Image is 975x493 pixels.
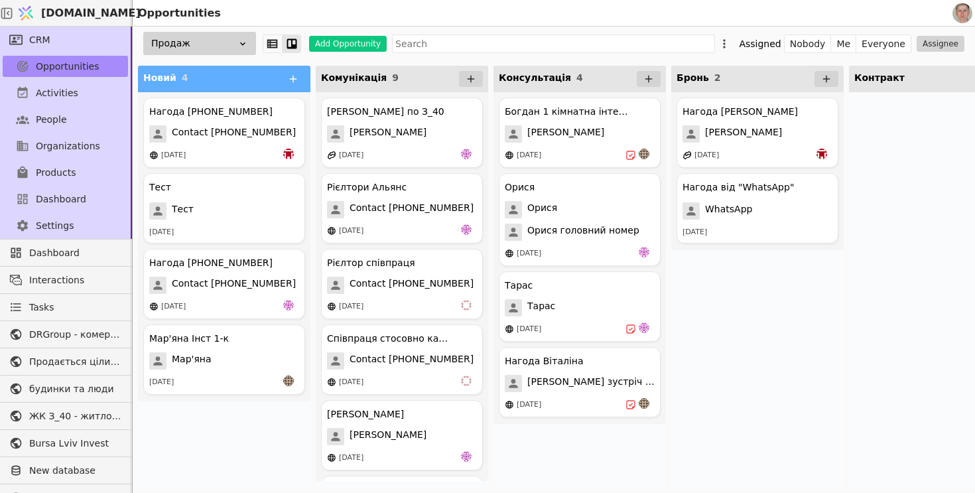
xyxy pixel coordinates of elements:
[3,378,128,399] a: будинки та люди
[816,149,827,159] img: bo
[13,1,133,26] a: [DOMAIN_NAME]
[149,302,159,311] img: online-store.svg
[499,173,661,266] div: ОрисяОрисяОрися головний номер[DATE]de
[3,433,128,454] a: Bursa Lviv Invest
[461,451,472,462] img: de
[3,29,128,50] a: CRM
[327,151,336,160] img: affiliate-program.svg
[705,125,782,143] span: [PERSON_NAME]
[149,151,159,160] img: online-store.svg
[143,98,305,168] div: Нагода [PHONE_NUMBER]Contact [PHONE_NUMBER][DATE]bo
[36,60,99,74] span: Opportunities
[29,355,121,369] span: Продається цілий будинок [PERSON_NAME] нерухомість
[321,324,483,395] div: Співпраця стосовно канцеляріїContact [PHONE_NUMBER][DATE]vi
[339,226,363,237] div: [DATE]
[527,125,604,143] span: [PERSON_NAME]
[327,332,453,346] div: Співпраця стосовно канцелярії
[682,180,794,194] div: Нагода від "WhatsApp"
[3,56,128,77] a: Opportunities
[505,105,631,119] div: Богдан 1 кімнатна інтерес
[527,299,555,317] span: Тарас
[517,150,541,161] div: [DATE]
[143,72,176,83] span: Новий
[350,428,426,445] span: [PERSON_NAME]
[327,378,336,387] img: online-store.svg
[705,202,752,220] span: WhatsApp
[856,35,911,53] button: Everyone
[3,297,128,318] a: Tasks
[339,453,363,464] div: [DATE]
[576,72,583,83] span: 4
[29,33,50,47] span: CRM
[16,1,36,26] img: Logo
[29,382,121,396] span: будинки та люди
[677,72,709,83] span: Бронь
[639,149,649,159] img: an
[321,72,387,83] span: Комунікація
[36,219,74,233] span: Settings
[182,72,188,83] span: 4
[143,173,305,244] div: ТестТест[DATE]
[327,180,407,194] div: Рієлтори Альянс
[3,109,128,130] a: People
[505,400,514,409] img: online-store.svg
[3,215,128,236] a: Settings
[283,376,294,386] img: an
[309,36,387,52] button: Add Opportunity
[517,399,541,411] div: [DATE]
[327,453,336,462] img: online-store.svg
[350,352,474,370] span: Contact [PHONE_NUMBER]
[172,202,194,220] span: Тест
[29,409,121,423] span: ЖК З_40 - житлова та комерційна нерухомість класу Преміум
[321,98,483,168] div: [PERSON_NAME] по З_40[PERSON_NAME][DATE]de
[952,3,972,23] img: 1560949290925-CROPPED-IMG_0201-2-.jpg
[29,301,54,315] span: Tasks
[3,269,128,291] a: Interactions
[677,98,838,168] div: Нагода [PERSON_NAME][PERSON_NAME][DATE]bo
[461,224,472,235] img: de
[36,139,100,153] span: Organizations
[499,98,661,168] div: Богдан 1 кімнатна інтерес[PERSON_NAME][DATE]an
[639,247,649,257] img: de
[327,105,444,119] div: [PERSON_NAME] по З_40
[505,324,514,334] img: online-store.svg
[499,72,571,83] span: Консультація
[639,398,649,409] img: an
[29,273,121,287] span: Interactions
[3,82,128,104] a: Activities
[36,113,67,127] span: People
[36,192,86,206] span: Dashboard
[505,249,514,258] img: online-store.svg
[392,35,715,53] input: Search
[527,201,557,218] span: Орися
[682,151,692,160] img: affiliate-program.svg
[3,324,128,345] a: DRGroup - комерційна нерухоомість
[327,407,404,421] div: [PERSON_NAME]
[517,248,541,259] div: [DATE]
[682,105,798,119] div: Нагода [PERSON_NAME]
[3,351,128,372] a: Продається цілий будинок [PERSON_NAME] нерухомість
[283,300,294,311] img: de
[350,277,474,294] span: Contact [PHONE_NUMBER]
[172,125,296,143] span: Contact [PHONE_NUMBER]
[3,405,128,427] a: ЖК З_40 - житлова та комерційна нерухомість класу Преміум
[339,301,363,313] div: [DATE]
[321,249,483,319] div: Рієлтор співпрацяContact [PHONE_NUMBER][DATE]vi
[283,149,294,159] img: bo
[3,242,128,263] a: Dashboard
[29,246,121,260] span: Dashboard
[785,35,832,53] button: Nobody
[149,180,171,194] div: Тест
[499,271,661,342] div: ТарасТарас[DATE]de
[41,5,141,21] span: [DOMAIN_NAME]
[29,464,121,478] span: New database
[149,256,273,270] div: Нагода [PHONE_NUMBER]
[321,400,483,470] div: [PERSON_NAME][PERSON_NAME][DATE]de
[350,125,426,143] span: [PERSON_NAME]
[321,173,483,244] div: Рієлтори АльянсContact [PHONE_NUMBER][DATE]de
[527,224,639,241] span: Орися головний номер
[682,227,707,238] div: [DATE]
[149,377,174,388] div: [DATE]
[3,188,128,210] a: Dashboard
[36,86,78,100] span: Activities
